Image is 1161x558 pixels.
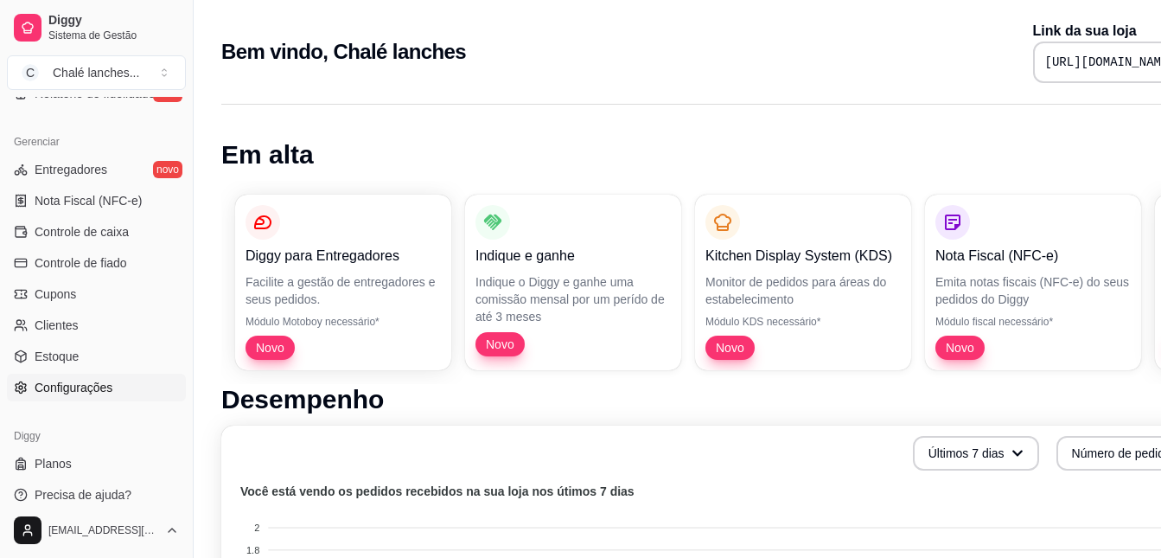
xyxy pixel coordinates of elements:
[246,273,441,308] p: Facilite a gestão de entregadores e seus pedidos.
[35,317,79,334] span: Clientes
[705,246,901,266] p: Kitchen Display System (KDS)
[35,254,127,272] span: Controle de fiado
[7,55,186,90] button: Select a team
[465,195,681,370] button: Indique e ganheIndique o Diggy e ganhe uma comissão mensal por um perído de até 3 mesesNovo
[246,545,259,555] tspan: 1.8
[35,223,129,241] span: Controle de caixa
[7,374,186,401] a: Configurações
[705,315,901,329] p: Módulo KDS necessário*
[7,249,186,277] a: Controle de fiado
[7,128,186,156] div: Gerenciar
[925,195,1141,370] button: Nota Fiscal (NFC-e)Emita notas fiscais (NFC-e) do seus pedidos do DiggyMódulo fiscal necessário*Novo
[7,7,186,48] a: DiggySistema de Gestão
[35,348,79,365] span: Estoque
[48,29,179,42] span: Sistema de Gestão
[254,523,259,533] tspan: 2
[935,246,1131,266] p: Nota Fiscal (NFC-e)
[35,379,112,396] span: Configurações
[240,484,635,498] text: Você está vendo os pedidos recebidos na sua loja nos útimos 7 dias
[221,38,466,66] h2: Bem vindo, Chalé lanches
[479,336,521,353] span: Novo
[475,246,671,266] p: Indique e ganhe
[35,192,142,209] span: Nota Fiscal (NFC-e)
[246,315,441,329] p: Módulo Motoboy necessário*
[935,273,1131,308] p: Emita notas fiscais (NFC-e) do seus pedidos do Diggy
[935,315,1131,329] p: Módulo fiscal necessário*
[7,481,186,509] a: Precisa de ajuda?
[53,64,139,81] div: Chalé lanches ...
[35,161,107,178] span: Entregadores
[35,285,76,303] span: Cupons
[939,339,981,356] span: Novo
[709,339,751,356] span: Novo
[35,486,131,503] span: Precisa de ajuda?
[7,156,186,183] a: Entregadoresnovo
[7,280,186,308] a: Cupons
[913,436,1039,471] button: Últimos 7 dias
[7,510,186,551] button: [EMAIL_ADDRESS][DOMAIN_NAME]
[7,343,186,370] a: Estoque
[7,218,186,246] a: Controle de caixa
[7,422,186,450] div: Diggy
[235,195,451,370] button: Diggy para EntregadoresFacilite a gestão de entregadores e seus pedidos.Módulo Motoboy necessário...
[35,455,72,472] span: Planos
[48,523,158,537] span: [EMAIL_ADDRESS][DOMAIN_NAME]
[249,339,291,356] span: Novo
[475,273,671,325] p: Indique o Diggy e ganhe uma comissão mensal por um perído de até 3 meses
[7,311,186,339] a: Clientes
[7,187,186,215] a: Nota Fiscal (NFC-e)
[7,450,186,478] a: Planos
[695,195,911,370] button: Kitchen Display System (KDS)Monitor de pedidos para áreas do estabelecimentoMódulo KDS necessário...
[705,273,901,308] p: Monitor de pedidos para áreas do estabelecimento
[246,246,441,266] p: Diggy para Entregadores
[22,64,39,81] span: C
[48,13,179,29] span: Diggy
